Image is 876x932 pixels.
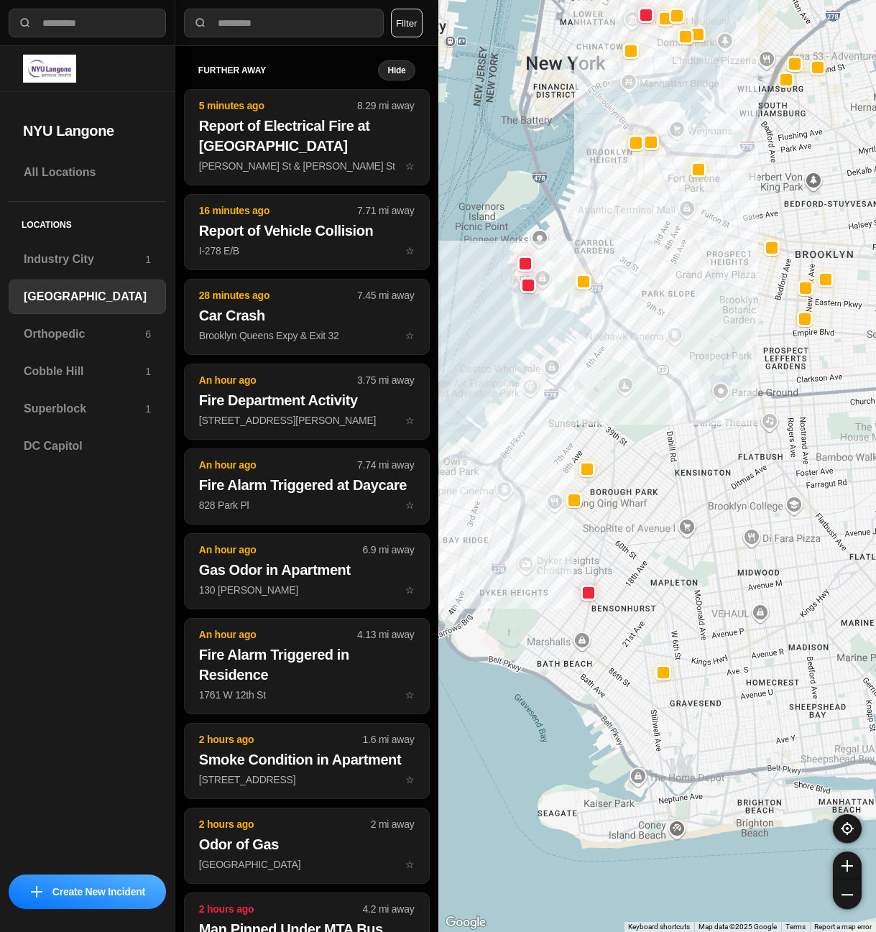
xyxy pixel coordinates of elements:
[23,121,152,141] h2: NYU Langone
[9,242,166,277] a: Industry City1
[199,221,415,241] h2: Report of Vehicle Collision
[199,328,415,343] p: Brooklyn Queens Expy & Exit 32
[9,392,166,426] a: Superblock1
[184,329,430,341] a: 28 minutes ago7.45 mi awayCar CrashBrooklyn Queens Expy & Exit 32star
[184,244,430,257] a: 16 minutes ago7.71 mi awayReport of Vehicle CollisionI-278 E/Bstar
[405,499,415,511] span: star
[199,475,415,495] h2: Fire Alarm Triggered at Daycare
[199,203,357,218] p: 16 minutes ago
[814,923,872,931] a: Report a map error
[18,16,32,30] img: search
[357,98,414,113] p: 8.29 mi away
[628,922,690,932] button: Keyboard shortcuts
[9,429,166,463] a: DC Capitol
[199,560,415,580] h2: Gas Odor in Apartment
[199,390,415,410] h2: Fire Department Activity
[405,415,415,426] span: star
[405,330,415,341] span: star
[199,116,415,156] h2: Report of Electrical Fire at [GEOGRAPHIC_DATA]
[842,860,853,872] img: zoom-in
[405,774,415,785] span: star
[357,203,414,218] p: 7.71 mi away
[833,880,862,909] button: zoom-out
[357,627,414,642] p: 4.13 mi away
[391,9,423,37] button: Filter
[184,194,430,270] button: 16 minutes ago7.71 mi awayReport of Vehicle CollisionI-278 E/Bstar
[184,808,430,884] button: 2 hours ago2 mi awayOdor of Gas[GEOGRAPHIC_DATA]star
[199,688,415,702] p: 1761 W 12th St
[199,834,415,854] h2: Odor of Gas
[184,414,430,426] a: An hour ago3.75 mi awayFire Department Activity[STREET_ADDRESS][PERSON_NAME]star
[198,65,379,76] h5: further away
[184,89,430,185] button: 5 minutes ago8.29 mi awayReport of Electrical Fire at [GEOGRAPHIC_DATA][PERSON_NAME] St & [PERSON...
[184,583,430,596] a: An hour ago6.9 mi awayGas Odor in Apartment130 [PERSON_NAME]star
[405,859,415,870] span: star
[199,98,357,113] p: 5 minutes ago
[833,814,862,843] button: recenter
[184,688,430,701] a: An hour ago4.13 mi awayFire Alarm Triggered in Residence1761 W 12th Ststar
[199,159,415,173] p: [PERSON_NAME] St & [PERSON_NAME] St
[363,543,415,557] p: 6.9 mi away
[199,288,357,303] p: 28 minutes ago
[842,889,853,900] img: zoom-out
[145,364,151,379] p: 1
[145,327,151,341] p: 6
[199,498,415,512] p: 828 Park Pl
[405,689,415,701] span: star
[199,583,415,597] p: 130 [PERSON_NAME]
[184,533,430,609] button: An hour ago6.9 mi awayGas Odor in Apartment130 [PERSON_NAME]star
[378,60,415,80] button: Hide
[184,618,430,714] button: An hour ago4.13 mi awayFire Alarm Triggered in Residence1761 W 12th Ststar
[9,155,166,190] a: All Locations
[199,817,371,831] p: 2 hours ago
[24,400,145,417] h3: Superblock
[405,160,415,172] span: star
[357,288,414,303] p: 7.45 mi away
[24,438,151,455] h3: DC Capitol
[199,373,357,387] p: An hour ago
[841,822,854,835] img: recenter
[199,458,357,472] p: An hour ago
[184,279,430,355] button: 28 minutes ago7.45 mi awayCar CrashBrooklyn Queens Expy & Exit 32star
[199,244,415,258] p: I-278 E/B
[9,280,166,314] a: [GEOGRAPHIC_DATA]
[363,732,415,747] p: 1.6 mi away
[387,65,405,76] small: Hide
[199,543,363,557] p: An hour ago
[199,645,415,685] h2: Fire Alarm Triggered in Residence
[199,772,415,787] p: [STREET_ADDRESS]
[833,852,862,880] button: zoom-in
[9,317,166,351] a: Orthopedic6
[184,448,430,525] button: An hour ago7.74 mi awayFire Alarm Triggered at Daycare828 Park Plstar
[184,773,430,785] a: 2 hours ago1.6 mi awaySmoke Condition in Apartment[STREET_ADDRESS]star
[363,902,415,916] p: 4.2 mi away
[9,875,166,909] a: iconCreate New Incident
[184,723,430,799] button: 2 hours ago1.6 mi awaySmoke Condition in Apartment[STREET_ADDRESS]star
[199,749,415,770] h2: Smoke Condition in Apartment
[145,402,151,416] p: 1
[199,857,415,872] p: [GEOGRAPHIC_DATA]
[31,886,42,898] img: icon
[442,913,489,932] img: Google
[9,354,166,389] a: Cobble Hill1
[442,913,489,932] a: Open this area in Google Maps (opens a new window)
[405,245,415,257] span: star
[199,902,363,916] p: 2 hours ago
[699,923,777,931] span: Map data ©2025 Google
[184,160,430,172] a: 5 minutes ago8.29 mi awayReport of Electrical Fire at [GEOGRAPHIC_DATA][PERSON_NAME] St & [PERSON...
[199,305,415,326] h2: Car Crash
[23,55,76,83] img: logo
[199,413,415,428] p: [STREET_ADDRESS][PERSON_NAME]
[184,364,430,440] button: An hour ago3.75 mi awayFire Department Activity[STREET_ADDRESS][PERSON_NAME]star
[24,326,145,343] h3: Orthopedic
[24,251,145,268] h3: Industry City
[52,885,145,899] p: Create New Incident
[24,288,151,305] h3: [GEOGRAPHIC_DATA]
[199,732,363,747] p: 2 hours ago
[785,923,806,931] a: Terms (opens in new tab)
[24,164,151,181] h3: All Locations
[145,252,151,267] p: 1
[184,499,430,511] a: An hour ago7.74 mi awayFire Alarm Triggered at Daycare828 Park Plstar
[357,373,414,387] p: 3.75 mi away
[357,458,414,472] p: 7.74 mi away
